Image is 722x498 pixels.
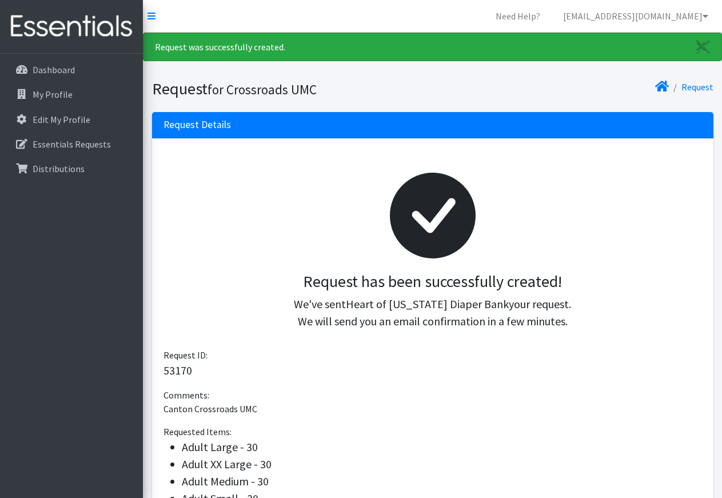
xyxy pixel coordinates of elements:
p: My Profile [33,89,73,100]
a: Edit My Profile [5,108,138,131]
a: Request [681,81,713,93]
span: Request ID: [163,349,208,361]
span: Requested Items: [163,426,232,437]
li: Adult XX Large - 30 [182,456,702,473]
h1: Request [152,79,429,99]
a: [EMAIL_ADDRESS][DOMAIN_NAME] [554,5,717,27]
small: for Crossroads UMC [208,81,317,98]
a: My Profile [5,83,138,106]
a: Dashboard [5,58,138,81]
h3: Request has been successfully created! [173,272,693,292]
p: Edit My Profile [33,114,90,125]
p: 53170 [163,362,702,379]
a: Distributions [5,157,138,180]
p: We've sent your request. We will send you an email confirmation in a few minutes. [173,296,693,330]
p: Distributions [33,163,85,174]
img: HumanEssentials [5,7,138,46]
h3: Request Details [163,119,231,131]
li: Adult Medium - 30 [182,473,702,490]
a: Essentials Requests [5,133,138,156]
span: Heart of [US_STATE] Diaper Bank [346,297,509,311]
a: Need Help? [486,5,549,27]
p: Essentials Requests [33,138,111,150]
a: Close [685,33,721,61]
p: Dashboard [33,64,75,75]
div: Request was successfully created. [143,33,722,61]
li: Adult Large - 30 [182,439,702,456]
span: Comments: [163,389,209,401]
p: Canton Crossroads UMC [163,402,702,416]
